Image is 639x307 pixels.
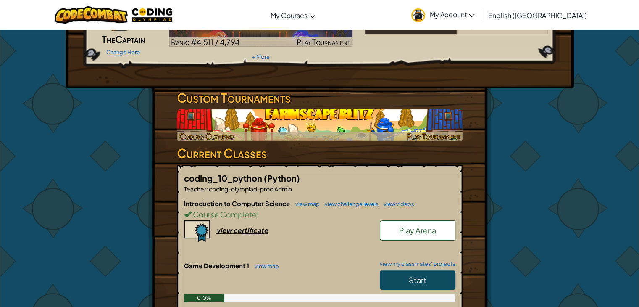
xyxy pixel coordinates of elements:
a: view videos [379,201,414,207]
img: certificate-icon.png [184,220,210,242]
img: Golden Goal [169,15,352,47]
span: Start [409,275,426,285]
a: view challenge levels [321,201,379,207]
a: English ([GEOGRAPHIC_DATA]) [484,4,591,26]
span: English ([GEOGRAPHIC_DATA]) [488,11,586,20]
a: view my classmates' projects [376,261,455,267]
a: view certificate [184,226,268,235]
img: MTO Coding Olympiad logo [132,8,172,22]
span: Play Tournament [407,131,460,141]
a: view map [250,263,279,270]
div: view certificate [216,226,268,235]
span: My Courses [271,11,308,20]
span: Game Development 1 [184,262,250,270]
span: coding-olympiad-prod Admin [208,185,292,193]
span: Captain [115,33,145,45]
h3: Custom Tournaments [177,88,463,107]
a: Rank: #4,511 / 4,794Play Tournament [169,15,352,47]
span: coding_10_python [184,173,264,183]
a: My Account [407,2,479,28]
a: view map [291,201,320,207]
span: Introduction to Computer Science [184,199,291,207]
span: Teacher [184,185,206,193]
span: Coding Olympiad [179,131,234,141]
img: avatar [411,8,425,22]
img: Farmscape [177,109,463,141]
span: Play Arena [399,225,436,235]
img: CodeCombat logo [55,6,128,24]
a: + More [252,53,269,60]
span: Course Complete [192,209,257,219]
span: My Account [429,10,474,19]
a: Change Hero [106,49,140,56]
span: Rank: #4,511 / 4,794 [171,37,239,47]
h3: Current Classes [177,144,463,163]
a: coding-olympiad-prod Admin#4/16players [365,26,549,36]
span: Play Tournament [297,37,350,47]
a: My Courses [266,4,319,26]
span: The [102,33,115,45]
div: 0.0% [184,294,225,302]
a: Coding OlympiadPlay Tournament [177,109,463,141]
span: ! [257,209,259,219]
span: : [206,185,208,193]
span: (Python) [264,173,300,183]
